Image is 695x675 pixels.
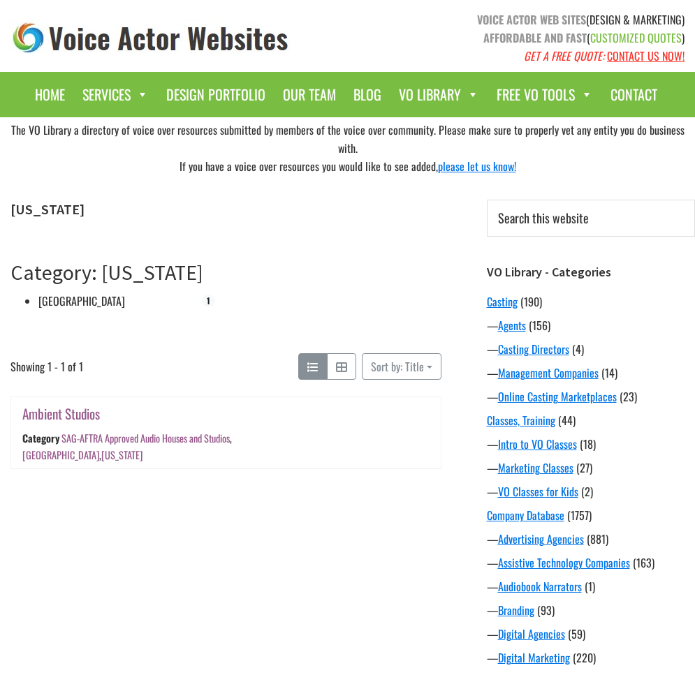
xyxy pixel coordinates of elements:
[202,295,215,307] span: 1
[498,602,534,618] a: Branding
[581,483,593,500] span: (2)
[580,436,596,452] span: (18)
[22,447,99,462] a: [GEOGRAPHIC_DATA]
[498,388,617,405] a: Online Casting Marketplaces
[438,158,516,175] a: please let us know!
[585,578,595,595] span: (1)
[603,79,664,110] a: Contact
[498,459,573,476] a: Marketing Classes
[498,341,569,357] a: Casting Directors
[487,507,564,524] a: Company Database
[498,317,526,334] a: Agents
[498,483,578,500] a: VO Classes for Kids
[587,531,608,547] span: (881)
[573,649,596,666] span: (220)
[537,602,555,618] span: (93)
[10,259,203,285] a: Category: [US_STATE]
[101,447,142,462] a: [US_STATE]
[498,625,565,642] a: Digital Agencies
[558,412,576,429] span: (44)
[633,554,654,571] span: (163)
[477,11,586,28] strong: VOICE ACTOR WEB SITES
[524,47,604,64] em: GET A FREE QUOTE:
[498,578,582,595] a: Audiobook Narrators
[346,79,388,110] a: Blog
[620,388,637,405] span: (23)
[601,364,617,381] span: (14)
[276,79,343,110] a: Our Team
[576,459,592,476] span: (27)
[392,79,486,110] a: VO Library
[487,293,518,310] a: Casting
[520,293,542,310] span: (190)
[529,317,550,334] span: (156)
[75,79,156,110] a: Services
[607,47,685,64] a: CONTACT US NOW!
[10,201,441,218] h1: [US_STATE]
[38,292,125,309] a: [GEOGRAPHIC_DATA]
[10,260,441,490] article: Category: Ohio
[567,507,592,524] span: (1757)
[568,625,585,642] span: (59)
[498,531,584,547] a: Advertising Agencies
[159,79,272,110] a: Design Portfolio
[498,554,630,571] a: Assistive Technology Companies
[22,431,59,446] div: Category
[28,79,72,110] a: Home
[362,353,441,380] button: Sort by: Title
[10,353,83,380] span: Showing 1 - 1 of 1
[22,431,232,462] div: , ,
[498,364,599,381] a: Management Companies
[10,20,291,57] img: voice_actor_websites_logo
[490,79,600,110] a: Free VO Tools
[22,403,100,424] a: Ambient Studios
[572,341,584,357] span: (4)
[498,436,577,452] a: Intro to VO Classes
[358,10,685,65] p: (DESIGN & MARKETING) ( )
[498,649,570,666] a: Digital Marketing
[483,29,587,46] strong: AFFORDABLE AND FAST
[590,29,682,46] span: CUSTOMIZED QUOTES
[487,412,555,429] a: Classes, Training
[61,431,230,446] a: SAG-AFTRA Approved Audio Houses and Studios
